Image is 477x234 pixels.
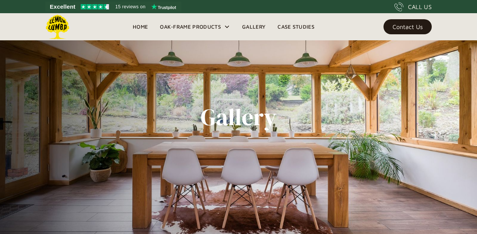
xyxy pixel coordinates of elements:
[271,21,321,32] a: Case Studies
[154,13,236,40] div: Oak-Frame Products
[408,2,432,11] div: CALL US
[115,2,146,11] span: 15 reviews on
[383,19,432,34] a: Contact Us
[201,104,276,130] h1: Gallery
[127,21,154,32] a: Home
[393,24,423,29] div: Contact Us
[81,4,109,9] img: Trustpilot 4.5 stars
[151,4,176,10] img: Trustpilot logo
[50,2,75,11] span: Excellent
[236,21,271,32] a: Gallery
[394,2,432,11] a: CALL US
[160,22,221,31] div: Oak-Frame Products
[45,2,181,12] a: See Lemon Lumba reviews on Trustpilot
